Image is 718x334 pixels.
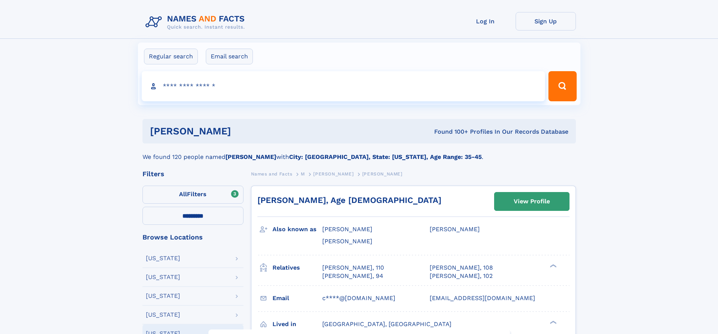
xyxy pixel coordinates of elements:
div: Browse Locations [142,234,243,241]
a: Log In [455,12,516,31]
img: Logo Names and Facts [142,12,251,32]
span: M [301,171,305,177]
input: search input [142,71,545,101]
a: [PERSON_NAME], 110 [322,264,384,272]
div: We found 120 people named with . [142,143,576,162]
div: [US_STATE] [146,274,180,280]
h3: Also known as [273,223,322,236]
a: [PERSON_NAME] [313,169,354,178]
b: City: [GEOGRAPHIC_DATA], State: [US_STATE], Age Range: 35-45 [289,153,482,160]
a: [PERSON_NAME], 94 [322,272,383,280]
div: Found 100+ Profiles In Our Records Database [332,128,568,136]
div: View Profile [514,193,550,210]
button: Search Button [548,71,576,101]
div: ❯ [548,263,557,268]
h3: Relatives [273,261,322,274]
h3: Email [273,292,322,305]
a: [PERSON_NAME], 102 [430,272,493,280]
span: All [179,191,187,198]
a: M [301,169,305,178]
span: [PERSON_NAME] [313,171,354,177]
div: ❯ [548,320,557,325]
a: [PERSON_NAME], Age [DEMOGRAPHIC_DATA] [257,195,441,205]
h3: Lived in [273,318,322,331]
label: Email search [206,49,253,64]
h1: [PERSON_NAME] [150,127,333,136]
div: Filters [142,171,243,177]
a: [PERSON_NAME], 108 [430,264,493,272]
div: [US_STATE] [146,293,180,299]
a: View Profile [494,192,569,210]
div: [US_STATE] [146,312,180,318]
a: Names and Facts [251,169,292,178]
span: [PERSON_NAME] [430,226,480,233]
label: Regular search [144,49,198,64]
b: [PERSON_NAME] [225,153,276,160]
span: [PERSON_NAME] [362,171,403,177]
span: [GEOGRAPHIC_DATA], [GEOGRAPHIC_DATA] [322,320,452,328]
div: [US_STATE] [146,255,180,261]
span: [PERSON_NAME] [322,226,372,233]
a: Sign Up [516,12,576,31]
span: [PERSON_NAME] [322,238,372,245]
span: [EMAIL_ADDRESS][DOMAIN_NAME] [430,294,535,302]
label: Filters [142,186,243,204]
